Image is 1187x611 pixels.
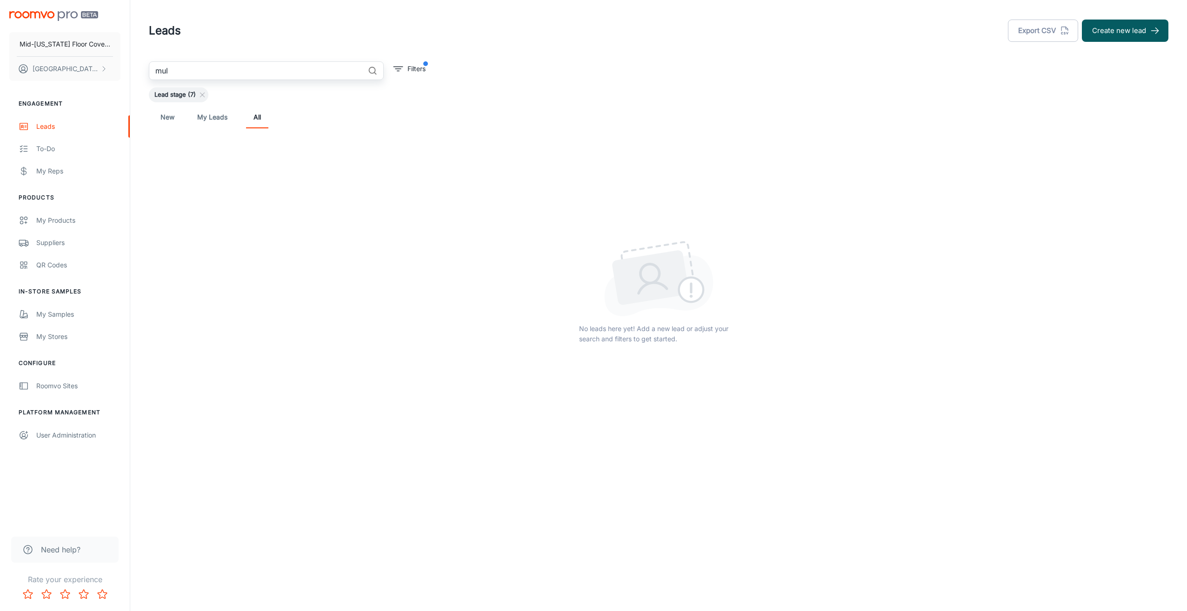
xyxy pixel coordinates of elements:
button: [GEOGRAPHIC_DATA] Pytlowany [9,57,120,81]
a: All [246,106,268,128]
a: New [156,106,179,128]
div: Leads [36,121,120,132]
button: Export CSV [1008,20,1078,42]
h1: Leads [149,22,181,39]
div: My Reps [36,166,120,176]
img: Roomvo PRO Beta [9,11,98,21]
button: filter [391,61,428,76]
span: Lead stage (7) [149,90,201,100]
img: lead_empty_state.png [604,241,714,316]
button: Create new lead [1082,20,1168,42]
p: [GEOGRAPHIC_DATA] Pytlowany [33,64,98,74]
p: Filters [407,64,426,74]
p: Mid-[US_STATE] Floor Coverings [20,39,110,49]
div: To-do [36,144,120,154]
input: Search [149,61,364,80]
div: My Samples [36,309,120,319]
button: Mid-[US_STATE] Floor Coverings [9,32,120,56]
div: My Stores [36,332,120,342]
div: Lead stage (7) [149,87,208,102]
div: Suppliers [36,238,120,248]
a: My Leads [197,106,227,128]
p: No leads here yet! Add a new lead or adjust your search and filters to get started. [579,324,739,344]
div: My Products [36,215,120,226]
div: Roomvo Sites [36,381,120,391]
div: User Administration [36,430,120,440]
div: QR Codes [36,260,120,270]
